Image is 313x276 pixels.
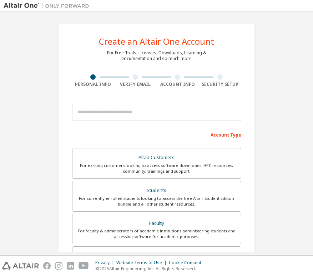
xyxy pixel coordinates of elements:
[169,260,206,266] div: Cookie Consent
[95,260,116,266] div: Privacy
[67,262,74,270] img: linkedin.svg
[199,82,241,87] div: Security Setup
[79,262,89,270] img: youtube.svg
[77,251,237,261] div: Everyone else
[95,266,206,272] p: © 2025 Altair Engineering, Inc. All Rights Reserved.
[99,37,214,46] div: Create an Altair One Account
[77,218,237,228] div: Faculty
[55,262,62,270] img: instagram.svg
[107,50,206,61] div: For Free Trials, Licenses, Downloads, Learning & Documentation and so much more.
[72,82,115,87] div: Personal Info
[77,186,237,196] div: Students
[114,82,157,87] div: Verify Email
[72,129,241,140] div: Account Type
[157,82,199,87] div: Account Info
[77,196,237,207] div: For currently enrolled students looking to access the free Altair Student Edition bundle and all ...
[4,2,93,9] img: Altair One
[2,262,39,270] img: altair_logo.svg
[77,163,237,174] div: For existing customers looking to access software downloads, HPC resources, community, trainings ...
[77,153,237,163] div: Altair Customers
[43,262,51,270] img: facebook.svg
[116,260,169,266] div: Website Terms of Use
[77,228,237,240] div: For faculty & administrators of academic institutions administering students and accessing softwa...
